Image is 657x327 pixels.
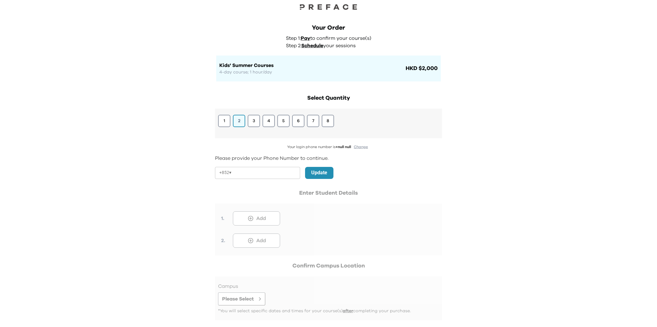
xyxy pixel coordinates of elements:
[219,69,404,75] p: 4-day course; 1 hour/day
[286,42,375,49] p: Step 2: your sessions
[248,115,260,127] button: 3
[301,43,323,48] span: Schedule
[404,64,438,73] span: HKD $2,000
[215,155,442,162] p: Please provide your Phone Number to continue.
[215,262,442,270] h2: Confirm Campus Location
[286,35,375,42] p: Step 1: to confirm your course(s)
[215,144,442,150] p: Your login phone number is
[233,115,245,127] button: 2
[352,144,370,150] button: Change
[307,115,319,127] button: 7
[219,62,404,69] h1: Kids' Summer Courses
[218,115,230,127] button: 1
[311,169,327,176] p: Update
[336,145,351,149] span: +null null
[277,115,290,127] button: 5
[292,115,304,127] button: 6
[298,2,359,11] img: Preface Logo
[305,167,333,179] button: Update
[216,23,441,32] div: Your Order
[322,115,334,127] button: 8
[262,115,275,127] button: 4
[215,94,442,102] h2: Select Quantity
[301,36,310,41] span: Pay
